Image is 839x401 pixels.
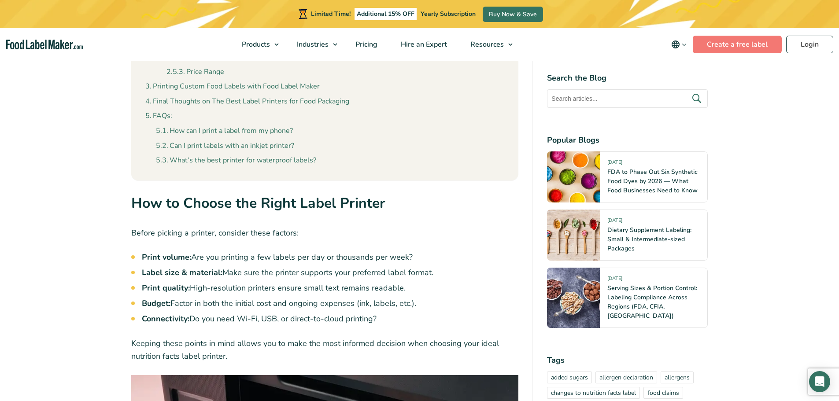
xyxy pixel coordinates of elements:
span: Limited Time! [311,10,351,18]
a: FDA to Phase Out Six Synthetic Food Dyes by 2026 — What Food Businesses Need to Know [607,168,698,195]
a: Buy Now & Save [483,7,543,22]
a: Can I print labels with an inkjet printer? [156,140,294,152]
a: Login [786,36,833,53]
li: High-resolution printers ensure small text remains readable. [142,282,519,294]
a: Pricing [344,28,387,61]
p: Keeping these points in mind allows you to make the most informed decision when choosing your ide... [131,337,519,363]
a: Dietary Supplement Labeling: Small & Intermediate-sized Packages [607,226,691,253]
h4: Search the Blog [547,72,708,84]
h4: Popular Blogs [547,134,708,146]
div: Open Intercom Messenger [809,371,830,392]
a: Resources [459,28,517,61]
strong: Print quality: [142,283,190,293]
span: Resources [468,40,505,49]
a: How can I print a label from my phone? [156,125,293,137]
span: Products [239,40,271,49]
a: Serving Sizes & Portion Control: Labeling Compliance Across Regions (FDA, CFIA, [GEOGRAPHIC_DATA]) [607,284,697,320]
li: Factor in both the initial cost and ongoing expenses (ink, labels, etc.). [142,298,519,309]
h4: Tags [547,354,708,366]
strong: Print volume: [142,252,191,262]
span: [DATE] [607,275,622,285]
a: Industries [285,28,342,61]
strong: Budget: [142,298,170,309]
li: Do you need Wi-Fi, USB, or direct-to-cloud printing? [142,313,519,325]
span: Yearly Subscription [421,10,476,18]
a: allergen declaration [595,372,657,383]
a: Price Range [166,66,224,78]
span: Hire an Expert [398,40,448,49]
span: Additional 15% OFF [355,8,417,20]
a: Printing Custom Food Labels with Food Label Maker [145,81,320,92]
strong: Connectivity: [142,313,189,324]
a: Products [230,28,283,61]
input: Search articles... [547,89,708,108]
a: Create a free label [693,36,782,53]
a: Final Thoughts on The Best Label Printers for Food Packaging [145,96,349,107]
span: [DATE] [607,159,622,169]
span: Industries [294,40,329,49]
a: changes to nutrition facts label [547,387,640,399]
strong: Label size & material: [142,267,222,278]
li: Are you printing a few labels per day or thousands per week? [142,251,519,263]
p: Before picking a printer, consider these factors: [131,227,519,239]
a: FAQs: [145,110,172,122]
strong: How to Choose the Right Label Printer [131,194,385,213]
a: allergens [661,372,694,383]
li: Make sure the printer supports your preferred label format. [142,267,519,279]
a: food claims [643,387,683,399]
a: What’s the best printer for waterproof labels? [156,155,316,166]
span: Pricing [353,40,378,49]
span: [DATE] [607,217,622,227]
a: added sugars [547,372,592,383]
a: Hire an Expert [389,28,457,61]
